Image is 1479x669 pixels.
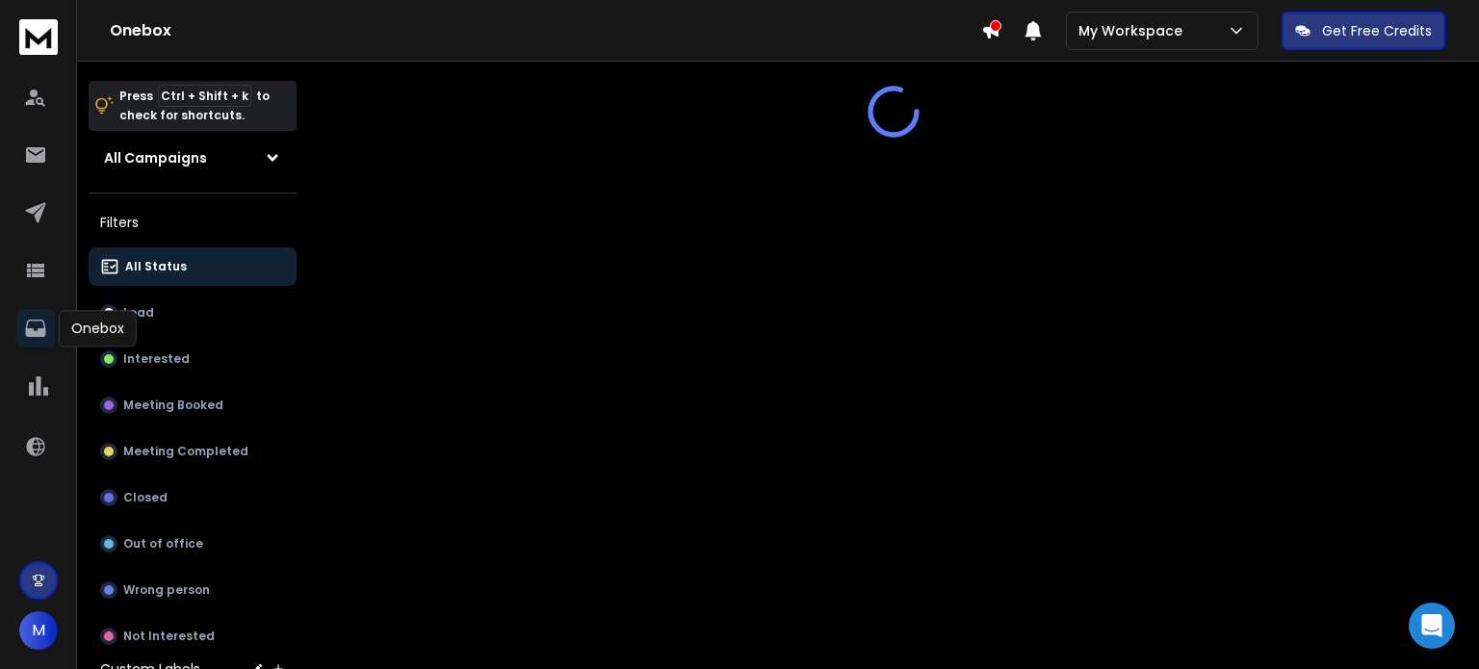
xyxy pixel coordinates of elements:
p: Not Interested [123,629,215,644]
button: All Status [89,247,297,286]
h1: Onebox [110,19,981,42]
button: Lead [89,294,297,332]
div: Onebox [59,310,137,347]
h1: All Campaigns [104,148,207,167]
div: Open Intercom Messenger [1409,603,1455,649]
button: Meeting Booked [89,386,297,425]
button: Interested [89,340,297,378]
button: M [19,611,58,650]
p: Press to check for shortcuts. [119,87,270,125]
h3: Filters [89,209,297,236]
button: Out of office [89,525,297,563]
p: Out of office [123,536,203,552]
p: My Workspace [1078,21,1190,40]
img: logo [19,19,58,55]
p: Meeting Booked [123,398,223,413]
button: Get Free Credits [1282,12,1445,50]
p: Lead [123,305,154,321]
p: Meeting Completed [123,444,248,459]
p: Closed [123,490,168,505]
button: Closed [89,478,297,517]
p: Interested [123,351,190,367]
span: Ctrl + Shift + k [158,85,251,107]
button: Meeting Completed [89,432,297,471]
p: Get Free Credits [1322,21,1432,40]
button: Not Interested [89,617,297,656]
p: Wrong person [123,582,210,598]
p: All Status [125,259,187,274]
button: All Campaigns [89,139,297,177]
button: Wrong person [89,571,297,609]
